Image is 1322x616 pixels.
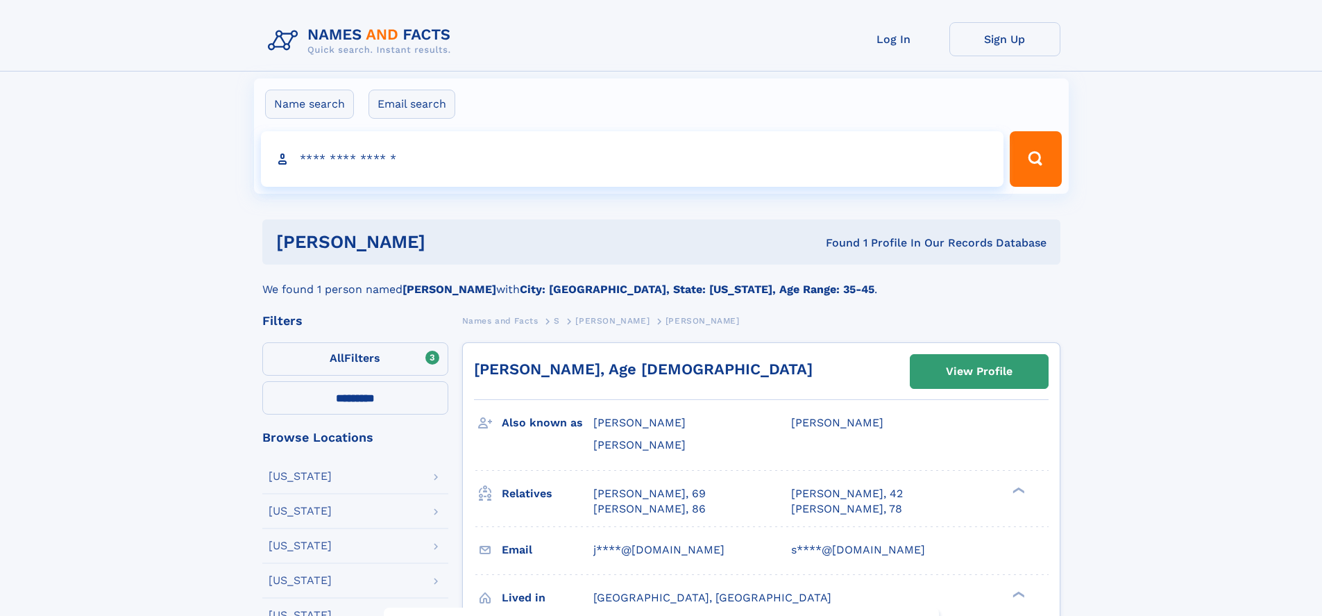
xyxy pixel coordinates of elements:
[593,486,706,501] a: [PERSON_NAME], 69
[262,431,448,444] div: Browse Locations
[554,312,560,329] a: S
[593,438,686,451] span: [PERSON_NAME]
[269,540,332,551] div: [US_STATE]
[666,316,740,326] span: [PERSON_NAME]
[575,316,650,326] span: [PERSON_NAME]
[1009,590,1026,599] div: ❯
[949,22,1060,56] a: Sign Up
[262,22,462,60] img: Logo Names and Facts
[269,471,332,482] div: [US_STATE]
[276,233,626,251] h1: [PERSON_NAME]
[368,90,455,119] label: Email search
[791,416,883,429] span: [PERSON_NAME]
[791,501,902,517] a: [PERSON_NAME], 78
[262,315,448,327] div: Filters
[946,356,1012,388] div: View Profile
[502,411,593,435] h3: Also known as
[554,316,560,326] span: S
[262,342,448,376] label: Filters
[261,131,1004,187] input: search input
[520,283,874,296] b: City: [GEOGRAPHIC_DATA], State: [US_STATE], Age Range: 35-45
[269,506,332,517] div: [US_STATE]
[593,416,686,429] span: [PERSON_NAME]
[269,575,332,586] div: [US_STATE]
[502,482,593,506] h3: Relatives
[575,312,650,329] a: [PERSON_NAME]
[502,538,593,562] h3: Email
[462,312,539,329] a: Names and Facts
[402,283,496,296] b: [PERSON_NAME]
[262,265,1060,298] div: We found 1 person named with .
[1009,485,1026,494] div: ❯
[1010,131,1061,187] button: Search Button
[625,235,1046,251] div: Found 1 Profile In Our Records Database
[593,591,831,604] span: [GEOGRAPHIC_DATA], [GEOGRAPHIC_DATA]
[838,22,949,56] a: Log In
[593,501,706,517] a: [PERSON_NAME], 86
[502,586,593,610] h3: Lived in
[910,355,1048,388] a: View Profile
[474,360,813,378] a: [PERSON_NAME], Age [DEMOGRAPHIC_DATA]
[330,351,344,365] span: All
[791,486,903,501] a: [PERSON_NAME], 42
[265,90,354,119] label: Name search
